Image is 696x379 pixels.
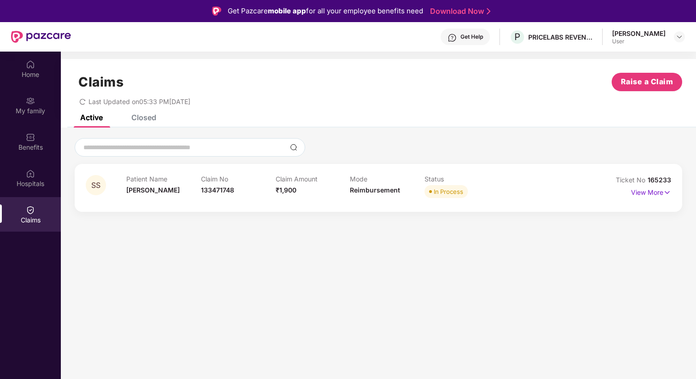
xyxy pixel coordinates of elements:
span: [PERSON_NAME] [126,186,180,194]
span: Raise a Claim [621,76,673,87]
p: View More [631,185,671,198]
div: Get Help [460,33,483,41]
img: svg+xml;base64,PHN2ZyBpZD0iQ2xhaW0iIHhtbG5zPSJodHRwOi8vd3d3LnczLm9yZy8yMDAwL3N2ZyIgd2lkdGg9IjIwIi... [26,205,35,215]
img: svg+xml;base64,PHN2ZyB3aWR0aD0iMjAiIGhlaWdodD0iMjAiIHZpZXdCb3g9IjAgMCAyMCAyMCIgZmlsbD0ibm9uZSIgeG... [26,96,35,105]
img: svg+xml;base64,PHN2ZyBpZD0iSG9tZSIgeG1sbnM9Imh0dHA6Ly93d3cudzMub3JnLzIwMDAvc3ZnIiB3aWR0aD0iMjAiIG... [26,60,35,69]
span: redo [79,98,86,105]
img: svg+xml;base64,PHN2ZyBpZD0iSG9zcGl0YWxzIiB4bWxucz0iaHR0cDovL3d3dy53My5vcmcvMjAwMC9zdmciIHdpZHRoPS... [26,169,35,178]
span: SS [91,181,100,189]
img: svg+xml;base64,PHN2ZyB4bWxucz0iaHR0cDovL3d3dy53My5vcmcvMjAwMC9zdmciIHdpZHRoPSIxNyIgaGVpZ2h0PSIxNy... [663,187,671,198]
p: Mode [350,175,425,183]
strong: mobile app [268,6,306,15]
div: PRICELABS REVENUE SOLUTIONS PRIVATE LIMITED [528,33,593,41]
div: Active [80,113,103,122]
div: [PERSON_NAME] [612,29,666,38]
p: Patient Name [126,175,201,183]
img: svg+xml;base64,PHN2ZyBpZD0iSGVscC0zMngzMiIgeG1sbnM9Imh0dHA6Ly93d3cudzMub3JnLzIwMDAvc3ZnIiB3aWR0aD... [448,33,457,42]
span: 133471748 [201,186,234,194]
img: New Pazcare Logo [11,31,71,43]
p: Claim No [201,175,276,183]
img: svg+xml;base64,PHN2ZyBpZD0iQmVuZWZpdHMiIHhtbG5zPSJodHRwOi8vd3d3LnczLm9yZy8yMDAwL3N2ZyIgd2lkdGg9Ij... [26,133,35,142]
span: P [514,31,520,42]
div: Closed [131,113,156,122]
h1: Claims [78,74,124,90]
span: 165233 [648,176,671,184]
p: Claim Amount [276,175,350,183]
span: Reimbursement [350,186,400,194]
img: svg+xml;base64,PHN2ZyBpZD0iRHJvcGRvd24tMzJ4MzIiIHhtbG5zPSJodHRwOi8vd3d3LnczLm9yZy8yMDAwL3N2ZyIgd2... [676,33,683,41]
a: Download Now [430,6,488,16]
img: Stroke [487,6,490,16]
img: svg+xml;base64,PHN2ZyBpZD0iU2VhcmNoLTMyeDMyIiB4bWxucz0iaHR0cDovL3d3dy53My5vcmcvMjAwMC9zdmciIHdpZH... [290,144,297,151]
div: In Process [434,187,463,196]
p: Status [425,175,499,183]
span: ₹1,900 [276,186,296,194]
img: Logo [212,6,221,16]
span: Ticket No [616,176,648,184]
div: Get Pazcare for all your employee benefits need [228,6,423,17]
button: Raise a Claim [612,73,682,91]
span: Last Updated on 05:33 PM[DATE] [88,98,190,105]
div: User [612,38,666,45]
